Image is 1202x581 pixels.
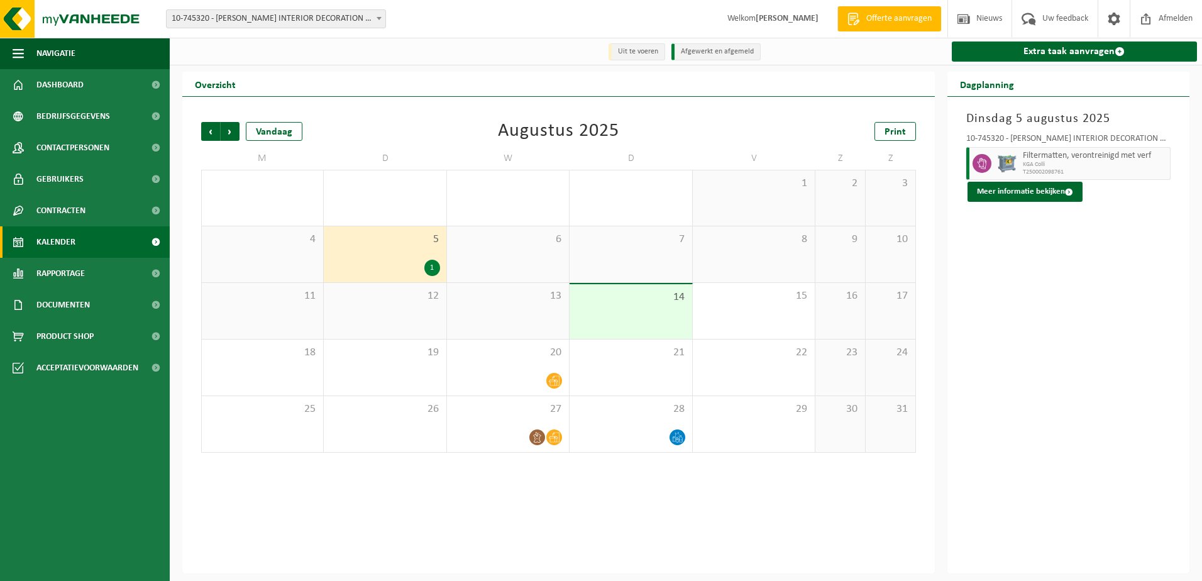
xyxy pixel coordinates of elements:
[36,289,90,321] span: Documenten
[866,147,916,170] td: Z
[699,233,808,246] span: 8
[201,122,220,141] span: Vorige
[166,9,386,28] span: 10-745320 - DE COENE INTERIOR DECORATION NV - MARKE
[576,290,685,304] span: 14
[998,154,1017,173] img: PB-AP-0800-MET-02-01
[756,14,819,23] strong: [PERSON_NAME]
[447,147,570,170] td: W
[822,177,859,191] span: 2
[609,43,665,60] li: Uit te voeren
[221,122,240,141] span: Volgende
[453,289,563,303] span: 13
[498,122,619,141] div: Augustus 2025
[872,233,909,246] span: 10
[208,346,317,360] span: 18
[815,147,866,170] td: Z
[36,163,84,195] span: Gebruikers
[324,147,446,170] td: D
[576,346,685,360] span: 21
[167,10,385,28] span: 10-745320 - DE COENE INTERIOR DECORATION NV - MARKE
[182,72,248,96] h2: Overzicht
[872,346,909,360] span: 24
[872,289,909,303] span: 17
[330,289,439,303] span: 12
[966,109,1171,128] h3: Dinsdag 5 augustus 2025
[576,233,685,246] span: 7
[822,289,859,303] span: 16
[693,147,815,170] td: V
[1023,151,1167,161] span: Filtermatten, verontreinigd met verf
[246,122,302,141] div: Vandaag
[699,346,808,360] span: 22
[874,122,916,141] a: Print
[36,69,84,101] span: Dashboard
[453,402,563,416] span: 27
[424,260,440,276] div: 1
[36,352,138,384] span: Acceptatievoorwaarden
[36,132,109,163] span: Contactpersonen
[36,226,75,258] span: Kalender
[872,402,909,416] span: 31
[699,402,808,416] span: 29
[36,195,85,226] span: Contracten
[208,233,317,246] span: 4
[822,233,859,246] span: 9
[330,402,439,416] span: 26
[1023,169,1167,176] span: T250002098761
[822,402,859,416] span: 30
[822,346,859,360] span: 23
[330,346,439,360] span: 19
[208,402,317,416] span: 25
[671,43,761,60] li: Afgewerkt en afgemeld
[699,177,808,191] span: 1
[576,402,685,416] span: 28
[837,6,941,31] a: Offerte aanvragen
[36,258,85,289] span: Rapportage
[36,101,110,132] span: Bedrijfsgegevens
[570,147,692,170] td: D
[330,233,439,246] span: 5
[453,346,563,360] span: 20
[453,233,563,246] span: 6
[952,41,1198,62] a: Extra taak aanvragen
[966,135,1171,147] div: 10-745320 - [PERSON_NAME] INTERIOR DECORATION NV - MARKE
[885,127,906,137] span: Print
[36,38,75,69] span: Navigatie
[1023,161,1167,169] span: KGA Colli
[208,289,317,303] span: 11
[201,147,324,170] td: M
[863,13,935,25] span: Offerte aanvragen
[699,289,808,303] span: 15
[872,177,909,191] span: 3
[36,321,94,352] span: Product Shop
[968,182,1083,202] button: Meer informatie bekijken
[947,72,1027,96] h2: Dagplanning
